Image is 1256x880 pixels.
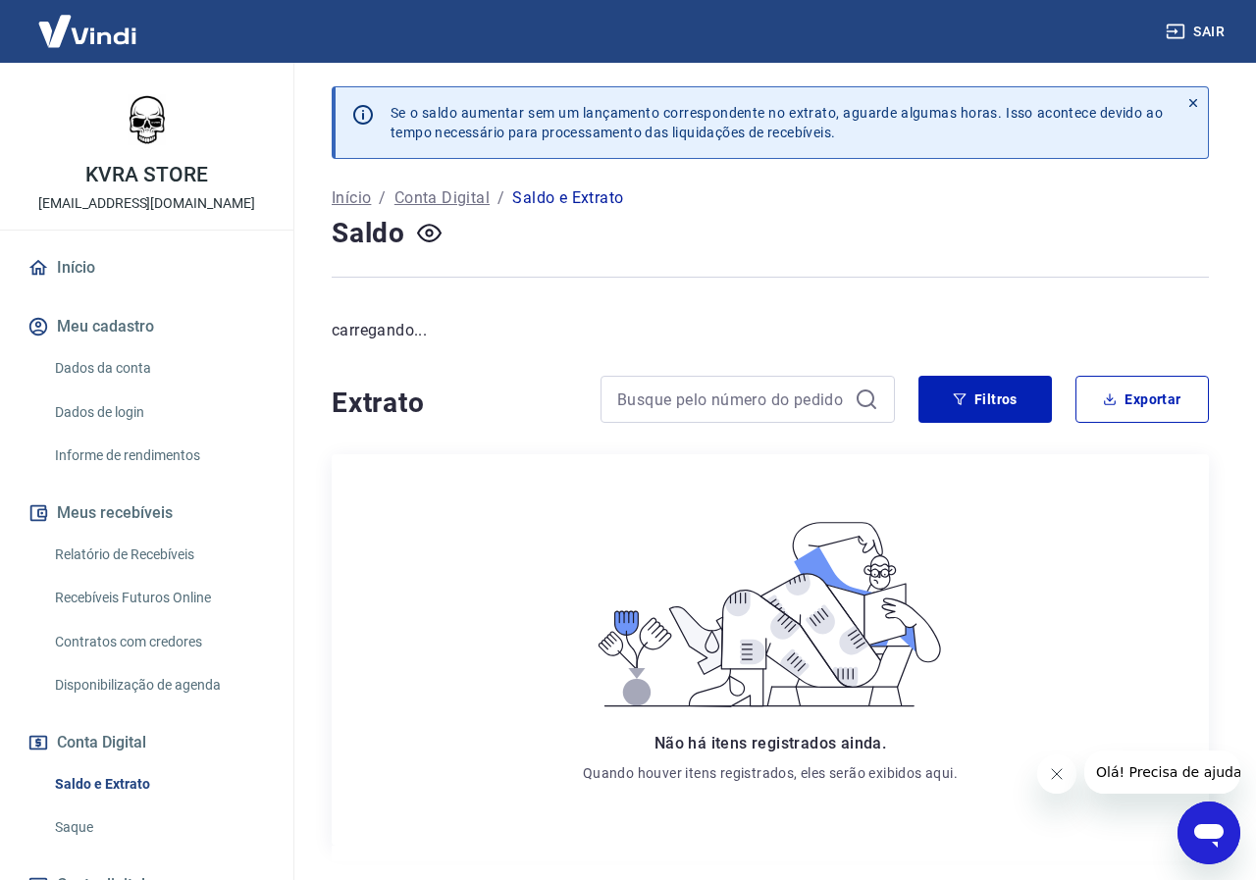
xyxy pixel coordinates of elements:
a: Dados de login [47,392,270,433]
p: / [379,186,386,210]
p: Saldo e Extrato [512,186,623,210]
a: Dados da conta [47,348,270,388]
img: Vindi [24,1,151,61]
button: Exportar [1075,376,1209,423]
a: Início [332,186,371,210]
span: Não há itens registrados ainda. [654,734,886,752]
p: / [497,186,504,210]
a: Informe de rendimentos [47,436,270,476]
button: Conta Digital [24,721,270,764]
a: Relatório de Recebíveis [47,535,270,575]
a: Saldo e Extrato [47,764,270,804]
button: Meus recebíveis [24,492,270,535]
p: [EMAIL_ADDRESS][DOMAIN_NAME] [38,193,255,214]
a: Conta Digital [394,186,490,210]
input: Busque pelo número do pedido [617,385,847,414]
a: Contratos com credores [47,622,270,662]
h4: Saldo [332,214,405,253]
p: carregando... [332,319,1209,342]
button: Meu cadastro [24,305,270,348]
iframe: Fechar mensagem [1037,754,1076,794]
a: Recebíveis Futuros Online [47,578,270,618]
img: fe777f08-c6fa-44d2-bb1f-e2f5fe09f808.jpeg [108,78,186,157]
button: Filtros [918,376,1052,423]
span: Olá! Precisa de ajuda? [12,14,165,29]
a: Saque [47,807,270,848]
a: Início [24,246,270,289]
iframe: Mensagem da empresa [1084,751,1240,794]
iframe: Botão para abrir a janela de mensagens [1177,802,1240,864]
button: Sair [1162,14,1232,50]
a: Disponibilização de agenda [47,665,270,705]
p: KVRA STORE [85,165,208,185]
h4: Extrato [332,384,577,423]
p: Quando houver itens registrados, eles serão exibidos aqui. [583,763,958,783]
p: Se o saldo aumentar sem um lançamento correspondente no extrato, aguarde algumas horas. Isso acon... [391,103,1163,142]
